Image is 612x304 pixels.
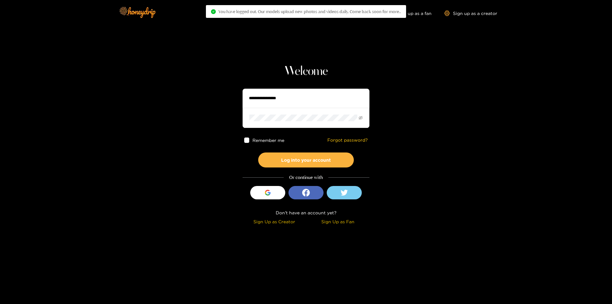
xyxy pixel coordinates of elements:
[243,209,369,216] div: Don't have an account yet?
[211,9,216,14] span: check-circle
[388,11,432,16] a: Sign up as a fan
[359,116,363,120] span: eye-invisible
[258,152,354,167] button: Log into your account
[327,137,368,143] a: Forgot password?
[308,218,368,225] div: Sign Up as Fan
[218,9,401,14] span: You have logged out. Our models upload new photos and videos daily. Come back soon for more..
[243,64,369,79] h1: Welcome
[243,174,369,181] div: Or continue with
[244,218,304,225] div: Sign Up as Creator
[253,138,285,143] span: Remember me
[444,11,497,16] a: Sign up as a creator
